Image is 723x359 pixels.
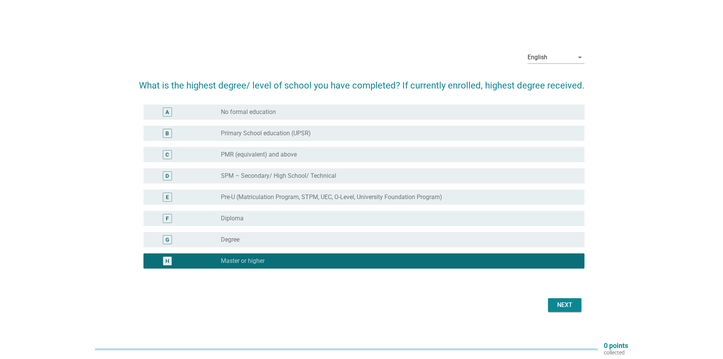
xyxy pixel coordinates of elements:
div: English [528,54,547,61]
div: G [165,236,169,244]
label: Pre-U (Matriculation Program, STPM, UEC, O-Level, University Foundation Program) [221,193,442,201]
div: B [165,129,169,137]
p: collected [604,349,628,356]
label: Degree [221,236,239,244]
div: D [165,172,169,180]
button: Next [548,298,581,312]
label: No formal education [221,108,276,116]
label: Primary School education (UPSR) [221,130,311,137]
div: A [165,108,169,116]
label: Diploma [221,215,244,222]
label: SPM – Secondary/ High School/ Technical [221,172,336,180]
i: arrow_drop_down [575,53,584,62]
label: Master or higher [221,257,265,265]
div: F [166,214,169,222]
label: PMR (equivalent) and above [221,151,297,158]
div: C [165,150,169,158]
p: 0 points [604,342,628,349]
div: E [166,193,169,201]
div: H [165,257,169,265]
div: Next [554,300,575,310]
h2: What is the highest degree/ level of school you have completed? If currently enrolled, highest de... [139,71,584,92]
